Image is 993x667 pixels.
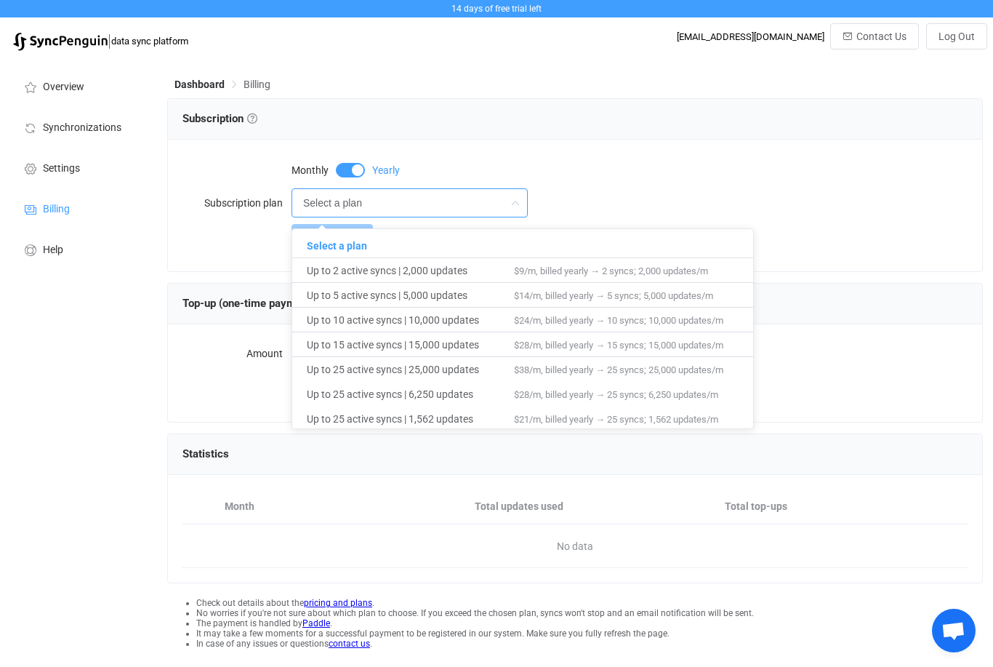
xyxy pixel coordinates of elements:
li: No worries if you're not sure about which plan to choose. If you exceed the chosen plan, syncs wo... [196,608,983,618]
span: Yearly [372,165,400,175]
span: Subscription [182,112,257,125]
a: Paddle [302,618,330,628]
span: Statistics [182,447,229,460]
span: $38/m, billed yearly → 25 syncs; 25,000 updates/m [514,364,723,375]
label: Subscription plan [182,188,292,217]
span: Log Out [938,31,975,42]
span: 14 days of free trial left [451,4,542,14]
li: The payment is handled by . [196,618,983,628]
a: Help [7,228,153,269]
a: pricing and plans [304,598,372,608]
span: $21/m, billed yearly → 25 syncs; 1,562 updates/m [514,414,718,425]
span: Top-up (one-time payment) [182,297,329,310]
a: Settings [7,147,153,188]
span: Up to 2 active syncs | 2,000 updates [307,258,514,283]
a: contact us [329,639,370,649]
img: syncpenguin.svg [13,33,108,51]
div: Total updates used [467,498,717,515]
span: Up to 5 active syncs | 5,000 updates [307,283,514,308]
button: Purchase [292,224,373,250]
div: Month [217,498,467,515]
span: Billing [43,204,70,215]
span: Monthly [292,165,329,175]
input: Select a plan [292,188,528,217]
span: Synchronizations [43,122,121,134]
span: Billing [244,79,270,90]
span: $24/m, billed yearly → 10 syncs; 10,000 updates/m [514,315,723,326]
span: $28/m, billed yearly → 15 syncs; 15,000 updates/m [514,340,723,351]
a: Open chat [932,609,976,652]
span: Up to 25 active syncs | 25,000 updates [307,357,514,382]
span: Up to 25 active syncs | 1,562 updates [307,407,514,431]
button: Contact Us [830,23,919,49]
span: $14/m, billed yearly → 5 syncs; 5,000 updates/m [514,290,713,301]
span: Up to 25 active syncs | 6,250 updates [307,382,514,407]
span: Up to 15 active syncs | 15,000 updates [307,332,514,357]
label: Amount [182,339,292,368]
a: Billing [7,188,153,228]
a: |data sync platform [13,31,188,51]
div: Breadcrumb [174,79,270,89]
span: Up to 10 active syncs | 10,000 updates [307,308,514,332]
span: Contact Us [856,31,906,42]
span: Select a plan [307,233,514,258]
span: $9/m, billed yearly → 2 syncs; 2,000 updates/m [514,265,708,276]
span: $28/m, billed yearly → 25 syncs; 6,250 updates/m [514,389,718,400]
span: Overview [43,81,84,93]
span: | [108,31,111,51]
span: Dashboard [174,79,225,90]
span: No data [379,524,771,568]
li: In case of any issues or questions . [196,639,983,649]
button: Log Out [926,23,987,49]
span: Settings [43,163,80,175]
a: Synchronizations [7,106,153,147]
span: data sync platform [111,36,188,47]
span: Help [43,244,63,256]
a: Overview [7,65,153,106]
div: Total top-ups [717,498,968,515]
li: It may take a few moments for a successful payment to be registered in our system. Make sure you ... [196,628,983,639]
div: [EMAIL_ADDRESS][DOMAIN_NAME] [677,31,824,42]
li: Check out details about the . [196,598,983,608]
